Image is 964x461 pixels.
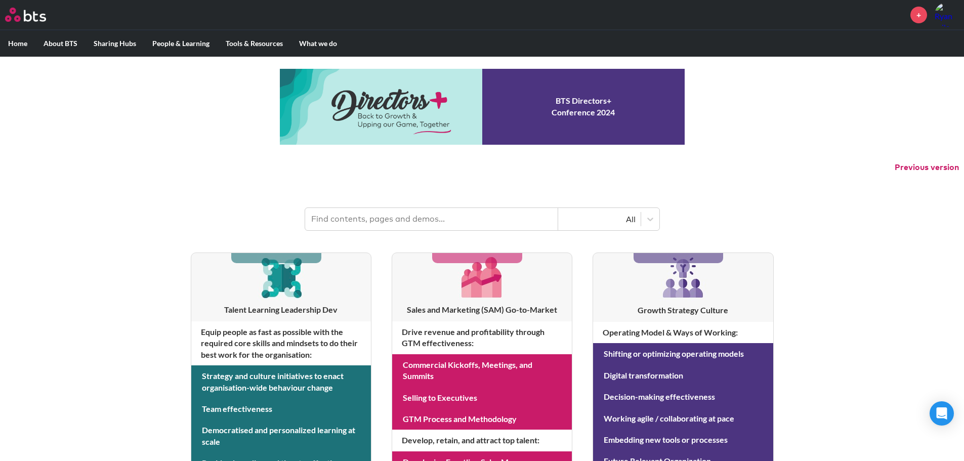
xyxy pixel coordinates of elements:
a: Go home [5,8,65,22]
label: Sharing Hubs [86,30,144,57]
h4: Drive revenue and profitability through GTM effectiveness : [392,321,572,354]
label: Tools & Resources [218,30,291,57]
label: About BTS [35,30,86,57]
input: Find contents, pages and demos... [305,208,558,230]
h4: Develop, retain, and attract top talent : [392,430,572,451]
h4: Equip people as fast as possible with the required core skills and mindsets to do their best work... [191,321,371,365]
h3: Growth Strategy Culture [593,305,773,316]
h3: Sales and Marketing (SAM) Go-to-Market [392,304,572,315]
a: + [910,7,927,23]
button: Previous version [895,162,959,173]
div: Open Intercom Messenger [930,401,954,426]
a: Conference 2024 [280,69,685,145]
a: Profile [935,3,959,27]
div: All [563,214,636,225]
img: [object Object] [257,253,305,301]
label: People & Learning [144,30,218,57]
img: Ryan Stiles [935,3,959,27]
img: [object Object] [458,253,506,301]
img: BTS Logo [5,8,46,22]
h3: Talent Learning Leadership Dev [191,304,371,315]
h4: Operating Model & Ways of Working : [593,322,773,343]
img: [object Object] [659,253,707,302]
label: What we do [291,30,345,57]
